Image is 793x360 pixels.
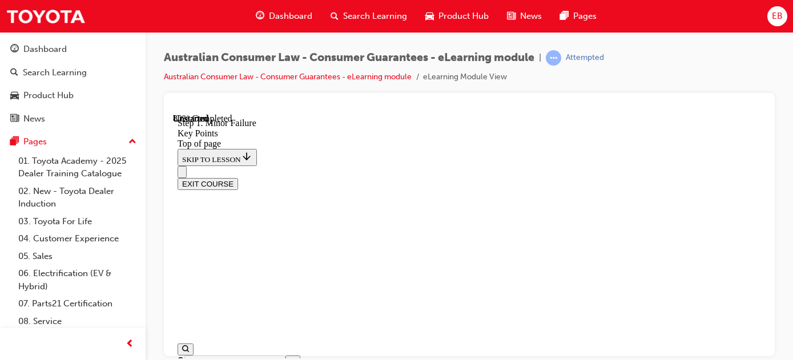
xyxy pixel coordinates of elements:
[5,39,141,60] a: Dashboard
[5,131,141,152] button: Pages
[23,66,87,79] div: Search Learning
[10,114,19,124] span: news-icon
[112,242,127,254] button: Close search menu
[507,9,516,23] span: news-icon
[256,9,264,23] span: guage-icon
[128,135,136,149] span: up-icon
[343,10,407,23] span: Search Learning
[321,5,416,28] a: search-iconSearch Learning
[6,3,86,29] img: Trak
[23,89,74,102] div: Product Hub
[164,51,534,64] span: Australian Consumer Law - Consumer Guarantees - eLearning module
[14,295,141,313] a: 07. Parts21 Certification
[551,5,606,28] a: pages-iconPages
[14,213,141,230] a: 03. Toyota For Life
[23,135,47,148] div: Pages
[566,52,604,63] div: Attempted
[438,10,489,23] span: Product Hub
[5,108,141,130] a: News
[10,45,19,55] span: guage-icon
[5,35,84,52] button: SKIP TO LESSON
[5,64,65,76] button: EXIT COURSE
[10,91,19,101] span: car-icon
[5,15,588,25] div: Key Points
[425,9,434,23] span: car-icon
[5,5,588,15] div: Step 1. Minor Failure
[14,183,141,213] a: 02. New - Toyota Dealer Induction
[767,6,787,26] button: EB
[23,112,45,126] div: News
[573,10,597,23] span: Pages
[520,10,542,23] span: News
[498,5,551,28] a: news-iconNews
[11,242,112,254] input: Search
[416,5,498,28] a: car-iconProduct Hub
[164,72,412,82] a: Australian Consumer Law - Consumer Guarantees - eLearning module
[331,9,339,23] span: search-icon
[126,337,134,351] span: prev-icon
[423,71,507,84] li: eLearning Module View
[5,52,14,64] button: Close navigation menu
[14,265,141,295] a: 06. Electrification (EV & Hybrid)
[5,25,588,35] div: Top of page
[14,248,141,265] a: 05. Sales
[14,313,141,330] a: 08. Service
[10,68,18,78] span: search-icon
[14,230,141,248] a: 04. Customer Experience
[9,42,79,50] span: SKIP TO LESSON
[247,5,321,28] a: guage-iconDashboard
[539,51,541,64] span: |
[269,10,312,23] span: Dashboard
[5,85,141,106] a: Product Hub
[772,10,783,23] span: EB
[23,43,67,56] div: Dashboard
[5,62,141,83] a: Search Learning
[5,37,141,131] button: DashboardSearch LearningProduct HubNews
[14,152,141,183] a: 01. Toyota Academy - 2025 Dealer Training Catalogue
[560,9,569,23] span: pages-icon
[546,50,561,66] span: learningRecordVerb_ATTEMPT-icon
[10,137,19,147] span: pages-icon
[5,230,21,242] button: Open search menu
